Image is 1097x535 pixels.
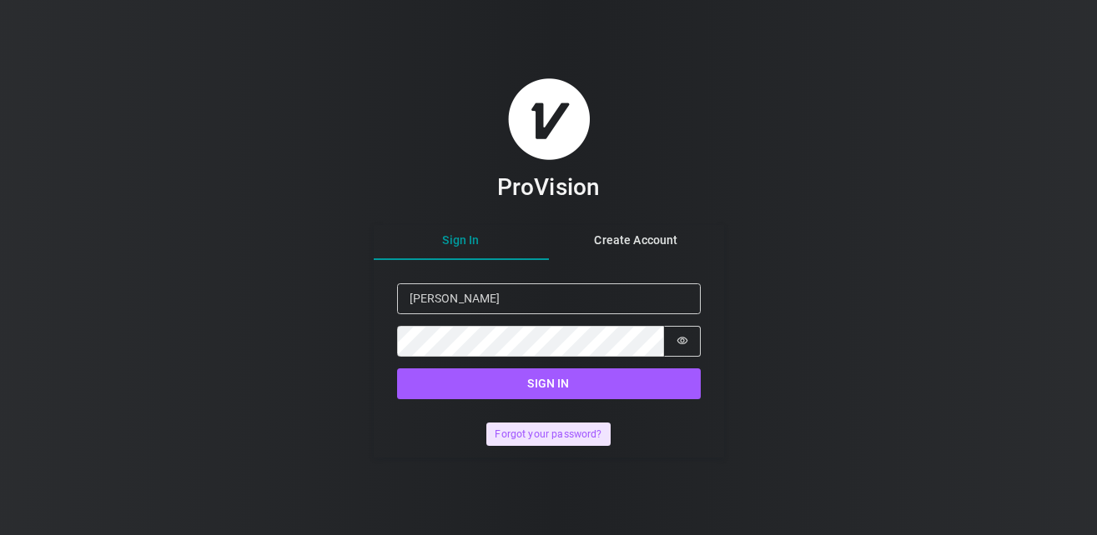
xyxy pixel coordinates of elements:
[486,422,611,447] button: Forgot your password?
[664,326,701,357] button: Show password
[397,283,701,314] input: Email
[549,223,724,260] button: Create Account
[497,172,600,202] h3: ProVision
[397,368,701,399] button: Sign in
[374,223,549,260] button: Sign In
